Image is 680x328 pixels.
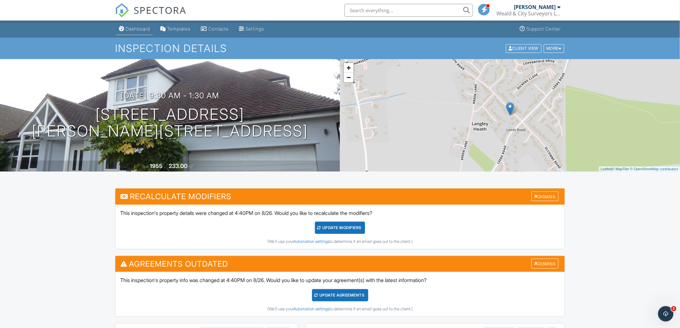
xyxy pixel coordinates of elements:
[293,306,329,311] a: Automation settings
[115,189,565,204] h3: Recalculate Modifiers
[120,306,560,312] div: (We'll use your to determine if an email goes out to the client.)
[544,44,565,53] div: More
[158,23,193,35] a: Templates
[312,289,368,301] div: Update Agreements
[506,44,541,53] div: Client View
[612,167,630,171] a: © MapTiler
[126,26,150,31] div: Dashboard
[167,26,191,31] div: Templates
[658,306,674,322] iframe: Intercom live chat
[115,256,565,272] h3: Agreements Outdated
[115,205,565,249] div: This inspection's property details were changed at 4:40PM on 8/26. Would you like to recalculate ...
[631,167,678,171] a: © OpenStreetMap contributors
[150,163,163,169] div: 1955
[115,43,565,54] h1: Inspection Details
[315,222,365,234] div: UPDATE Modifiers
[344,73,353,82] a: Zoom out
[601,167,611,171] a: Leaflet
[188,164,193,169] span: m²
[532,259,559,269] div: Dismiss
[121,91,219,100] h3: [DATE] 9:30 am - 1:30 am
[169,163,187,169] div: 233.00
[116,23,153,35] a: Dashboard
[344,63,353,73] a: Zoom in
[115,9,186,22] a: SPECTORA
[517,23,564,35] a: Support Center
[115,3,129,17] img: The Best Home Inspection Software - Spectora
[293,239,329,244] a: Automation settings
[527,26,561,31] div: Support Center
[120,239,560,244] div: (We'll use your to determine if an email goes out to the client.)
[198,23,231,35] a: Contacts
[246,26,264,31] div: Settings
[115,272,565,316] div: This inspection's property info was changed at 4:40PM on 8/26. Would you like to update your agre...
[505,46,543,50] a: Client View
[344,4,473,17] input: Search everything...
[514,4,556,10] div: [PERSON_NAME]
[671,306,676,311] span: 2
[32,106,308,140] h1: [STREET_ADDRESS] [PERSON_NAME][STREET_ADDRESS]
[134,3,186,17] span: SPECTORA
[236,23,267,35] a: Settings
[532,191,559,201] div: Dismiss
[208,26,228,31] div: Contacts
[497,10,561,17] div: Weald & City Surveyors Limited
[142,164,149,169] span: Built
[599,166,680,172] div: |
